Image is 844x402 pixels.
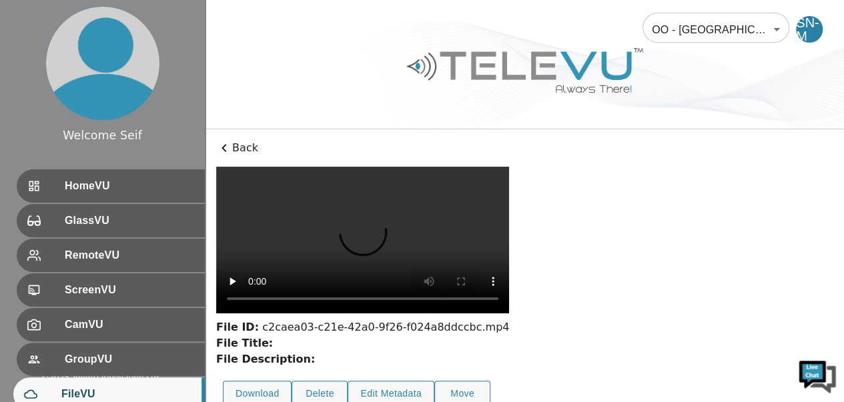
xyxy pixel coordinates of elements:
strong: File Title: [216,337,273,349]
div: OO - [GEOGRAPHIC_DATA] - S. Nuru [643,11,789,48]
div: c2caea03-c21e-42a0-9f26-f024a8ddccbc.mp4 [216,319,509,335]
img: Logo [405,43,645,98]
span: CamVU [65,317,194,333]
div: Welcome Seif [63,127,142,144]
div: CamVU [17,308,205,341]
strong: File Description: [216,353,315,365]
strong: File ID: [216,321,259,333]
textarea: Type your message and hit 'Enter' [7,264,254,311]
span: ScreenVU [65,282,194,298]
span: FileVU [61,386,194,402]
div: GlassVU [17,204,205,237]
div: RemoteVU [17,239,205,272]
img: Chat Widget [797,355,837,395]
div: Chat with us now [69,70,224,87]
div: SN-M [796,16,823,43]
span: We're online! [77,118,184,253]
img: profile.png [46,7,159,120]
span: GlassVU [65,213,194,229]
p: Back [216,140,833,156]
img: d_736959983_company_1615157101543_736959983 [23,62,56,95]
div: GroupVU [17,343,205,376]
div: Minimize live chat window [219,7,251,39]
span: GroupVU [65,351,194,367]
div: HomeVU [17,169,205,203]
span: HomeVU [65,178,194,194]
div: ScreenVU [17,273,205,307]
span: RemoteVU [65,247,194,263]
